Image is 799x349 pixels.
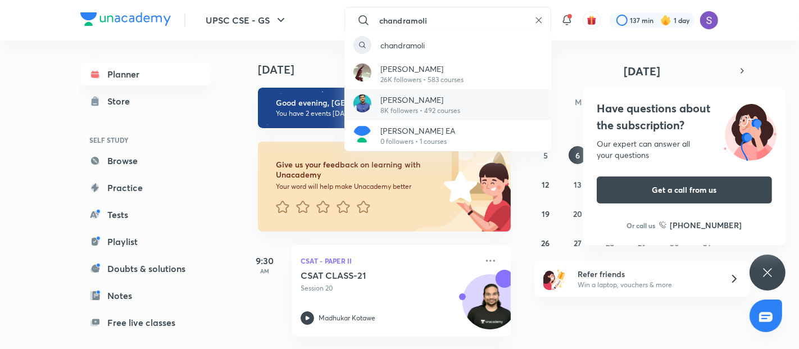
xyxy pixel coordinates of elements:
img: ttu_illustration_new.svg [715,100,786,161]
div: Our expert can answer all your questions [597,138,772,161]
h6: [PHONE_NUMBER] [670,219,742,231]
p: [PERSON_NAME] EA [380,125,455,137]
a: chandramoli [344,31,551,58]
button: Get a call from us [597,176,772,203]
p: 26K followers • 583 courses [380,75,464,85]
p: Or call us [627,220,656,230]
a: Avatar[PERSON_NAME]8K followers • 492 courses [344,89,551,120]
img: Avatar [353,94,371,112]
a: [PHONE_NUMBER] [659,219,742,231]
p: chandramoli [380,39,425,51]
a: Avatar[PERSON_NAME]26K followers • 583 courses [344,58,551,89]
a: Avatar[PERSON_NAME] EA0 followers • 1 courses [344,120,551,151]
p: [PERSON_NAME] [380,94,460,106]
img: Avatar [353,125,371,143]
p: [PERSON_NAME] [380,63,464,75]
p: 8K followers • 492 courses [380,106,460,116]
img: Avatar [353,64,371,81]
h4: Have questions about the subscription? [597,100,772,134]
p: 0 followers • 1 courses [380,137,455,147]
